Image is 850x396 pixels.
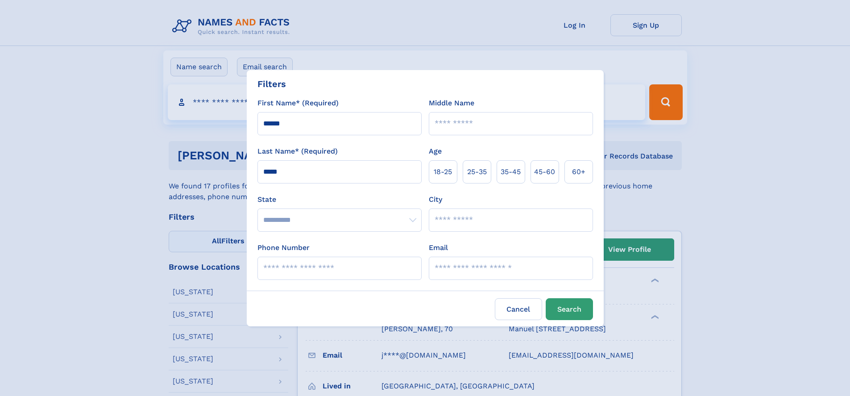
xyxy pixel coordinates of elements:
[495,298,542,320] label: Cancel
[429,242,448,253] label: Email
[546,298,593,320] button: Search
[257,146,338,157] label: Last Name* (Required)
[257,242,310,253] label: Phone Number
[257,194,422,205] label: State
[257,77,286,91] div: Filters
[572,167,585,177] span: 60+
[429,194,442,205] label: City
[534,167,555,177] span: 45‑60
[257,98,339,108] label: First Name* (Required)
[429,98,474,108] label: Middle Name
[429,146,442,157] label: Age
[501,167,521,177] span: 35‑45
[467,167,487,177] span: 25‑35
[434,167,452,177] span: 18‑25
